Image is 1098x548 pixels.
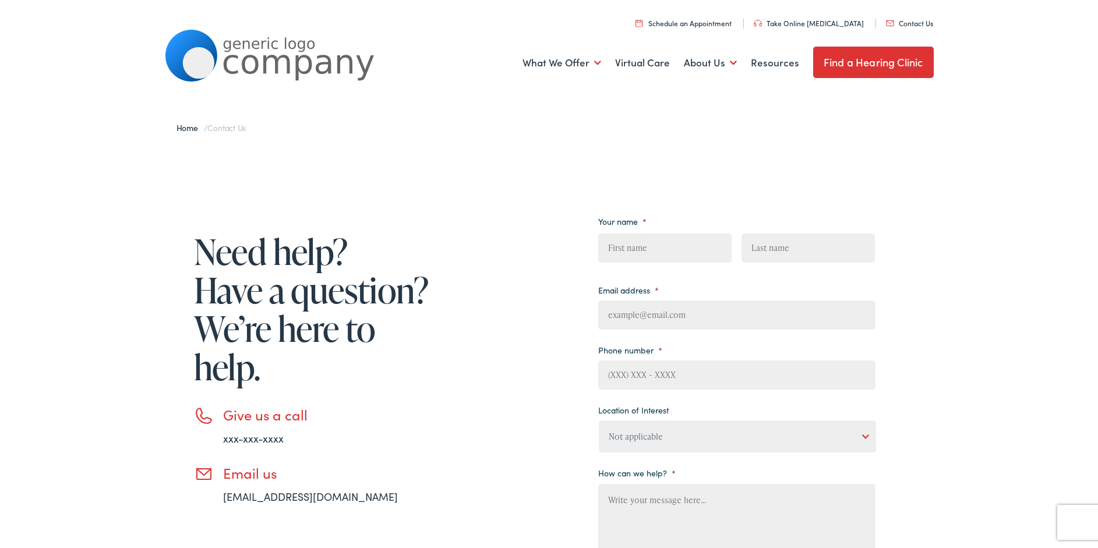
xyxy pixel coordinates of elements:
[754,20,762,27] img: utility icon
[684,41,737,84] a: About Us
[223,431,284,446] a: xxx-xxx-xxxx
[598,468,676,478] label: How can we help?
[751,41,799,84] a: Resources
[176,122,204,133] a: Home
[636,18,732,28] a: Schedule an Appointment
[598,285,659,295] label: Email address
[598,300,875,330] input: example@email.com
[223,489,398,504] a: [EMAIL_ADDRESS][DOMAIN_NAME]
[886,20,894,26] img: utility icon
[615,41,670,84] a: Virtual Care
[754,18,864,28] a: Take Online [MEDICAL_DATA]
[742,234,875,263] input: Last name
[522,41,601,84] a: What We Offer
[636,19,642,27] img: utility icon
[223,465,433,482] h3: Email us
[598,360,875,390] input: (XXX) XXX - XXXX
[598,234,732,263] input: First name
[207,122,246,133] span: Contact Us
[598,345,662,355] label: Phone number
[813,47,934,78] a: Find a Hearing Clinic
[598,405,669,415] label: Location of Interest
[223,406,433,423] h3: Give us a call
[598,216,647,227] label: Your name
[194,232,433,386] h1: Need help? Have a question? We’re here to help.
[886,18,933,28] a: Contact Us
[176,122,246,133] span: /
